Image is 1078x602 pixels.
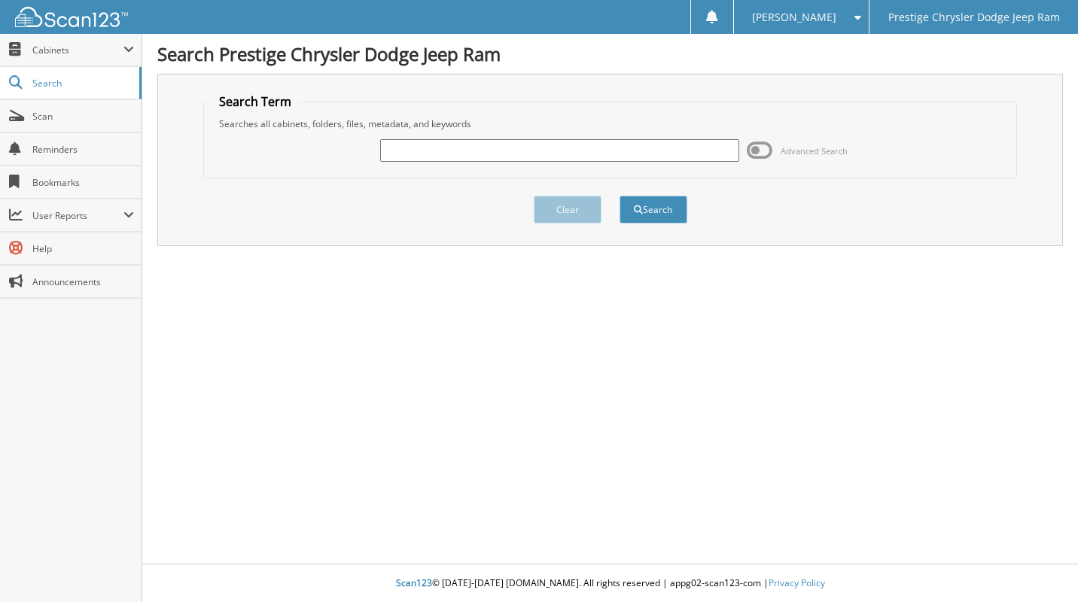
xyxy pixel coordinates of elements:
[769,576,825,589] a: Privacy Policy
[157,41,1063,66] h1: Search Prestige Chrysler Dodge Jeep Ram
[32,77,132,90] span: Search
[32,176,134,189] span: Bookmarks
[752,13,836,22] span: [PERSON_NAME]
[620,196,687,223] button: Search
[1003,530,1078,602] iframe: Chat Widget
[32,242,134,255] span: Help
[32,275,134,288] span: Announcements
[32,44,123,56] span: Cabinets
[781,145,848,157] span: Advanced Search
[142,565,1078,602] div: © [DATE]-[DATE] [DOMAIN_NAME]. All rights reserved | appg02-scan123-com |
[888,13,1060,22] span: Prestige Chrysler Dodge Jeep Ram
[212,117,1009,130] div: Searches all cabinets, folders, files, metadata, and keywords
[534,196,601,223] button: Clear
[32,110,134,123] span: Scan
[396,576,432,589] span: Scan123
[212,93,299,110] legend: Search Term
[32,143,134,156] span: Reminders
[15,7,128,27] img: scan123-logo-white.svg
[32,209,123,222] span: User Reports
